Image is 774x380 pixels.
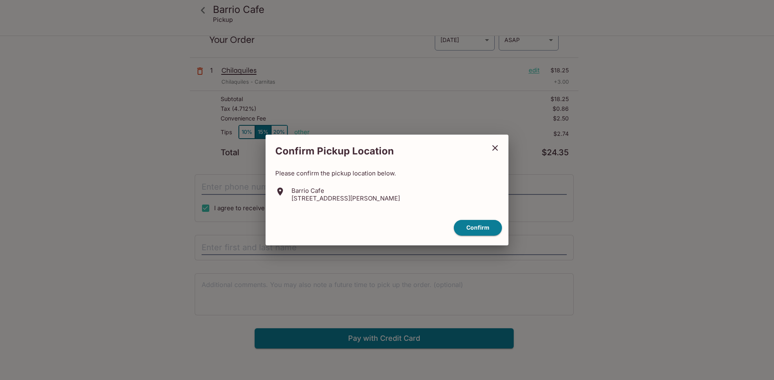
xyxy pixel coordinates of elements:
button: confirm [454,220,502,236]
p: [STREET_ADDRESS][PERSON_NAME] [291,194,400,202]
h2: Confirm Pickup Location [266,141,485,161]
p: Barrio Cafe [291,187,400,194]
button: close [485,138,505,158]
p: Please confirm the pickup location below. [275,169,499,177]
